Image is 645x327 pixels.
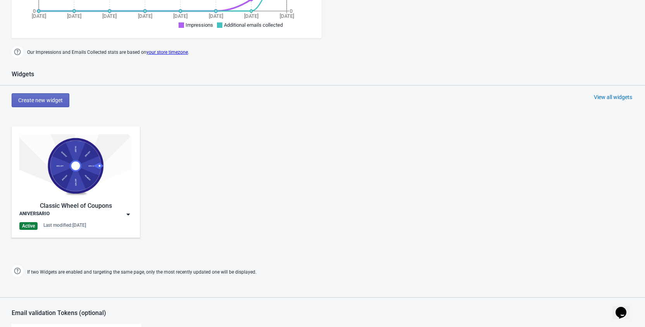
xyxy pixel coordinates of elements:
tspan: 0 [33,8,36,14]
tspan: [DATE] [67,13,81,19]
img: help.png [12,46,23,58]
img: help.png [12,265,23,277]
tspan: [DATE] [244,13,258,19]
iframe: chat widget [612,296,637,319]
tspan: [DATE] [209,13,223,19]
span: Our Impressions and Emails Collected stats are based on . [27,46,189,59]
img: classic_game.jpg [19,134,132,197]
tspan: [DATE] [102,13,117,19]
div: Classic Wheel of Coupons [19,201,132,211]
button: Create new widget [12,93,69,107]
tspan: [DATE] [32,13,46,19]
tspan: 0 [290,8,292,14]
a: your store timezone [146,50,188,55]
div: Active [19,222,38,230]
tspan: [DATE] [173,13,187,19]
span: Additional emails collected [224,22,283,28]
span: If two Widgets are enabled and targeting the same page, only the most recently updated one will b... [27,266,256,279]
div: Last modified: [DATE] [43,222,86,228]
span: Impressions [186,22,213,28]
img: dropdown.png [124,211,132,218]
div: View all widgets [594,93,632,101]
tspan: [DATE] [138,13,152,19]
tspan: [DATE] [280,13,294,19]
span: Create new widget [18,97,63,103]
div: ANIVERSARIO [19,211,50,218]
